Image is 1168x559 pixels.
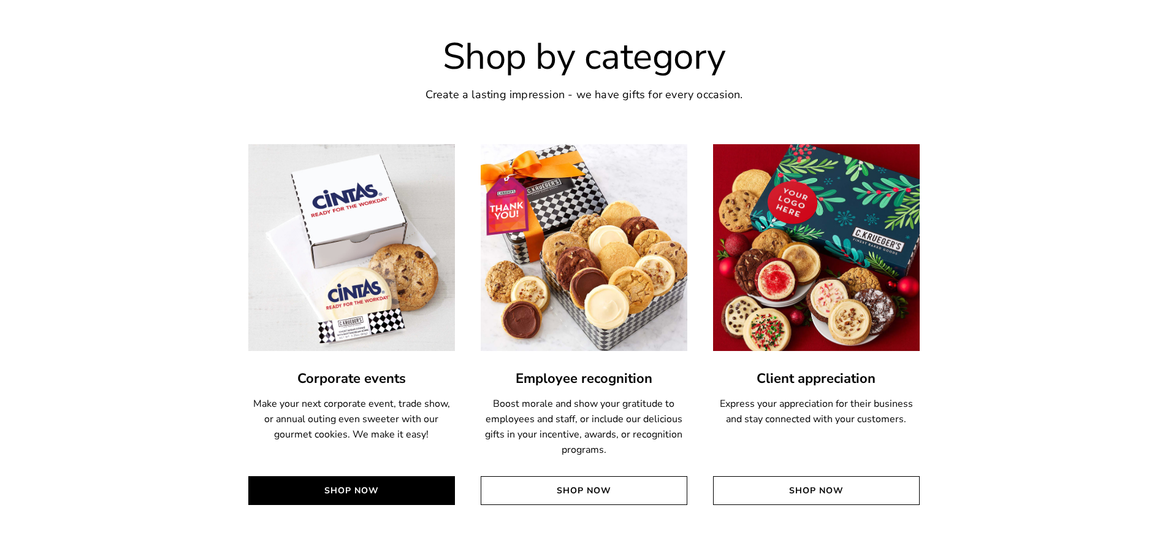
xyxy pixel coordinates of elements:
p: Make your next corporate event, trade show, or annual outing even sweeter with our gourmet cookie... [248,396,455,442]
img: Client appreciation [713,144,920,351]
a: Shop Now [248,476,455,505]
a: Shop Now [481,476,687,505]
img: Employee recognition [481,144,687,351]
a: Client appreciation [713,369,920,388]
p: Boost morale and show your gratitude to employees and staff, or include our delicious gifts in yo... [481,396,687,458]
a: Shop Now [713,476,920,505]
h6: Create a lasting impression - we have gifts for every occasion. [248,89,920,101]
img: Corporate events [248,144,455,351]
a: Employee recognition [481,369,687,388]
a: Corporate events [248,369,455,388]
h2: Shop by category [248,36,920,77]
p: Express your appreciation for their business and stay connected with your customers. [713,396,920,427]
